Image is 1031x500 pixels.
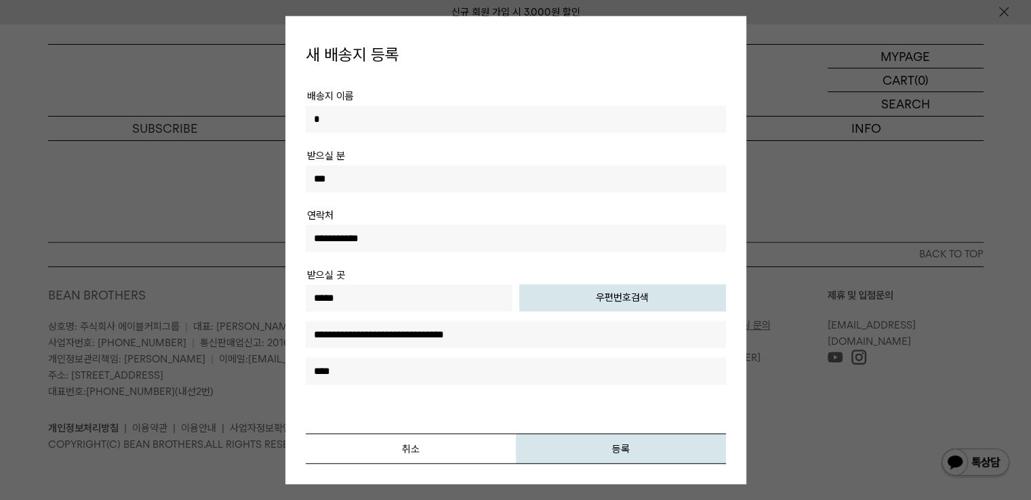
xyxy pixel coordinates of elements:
[307,268,345,280] span: 받으실 곳
[307,89,354,102] span: 배송지 이름
[306,37,726,73] h1: 새 배송지 등록
[519,284,726,311] button: 우편번호검색
[516,433,726,463] button: 등록
[306,433,516,463] button: 취소
[307,209,333,221] span: 연락처
[307,149,345,161] span: 받으실 분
